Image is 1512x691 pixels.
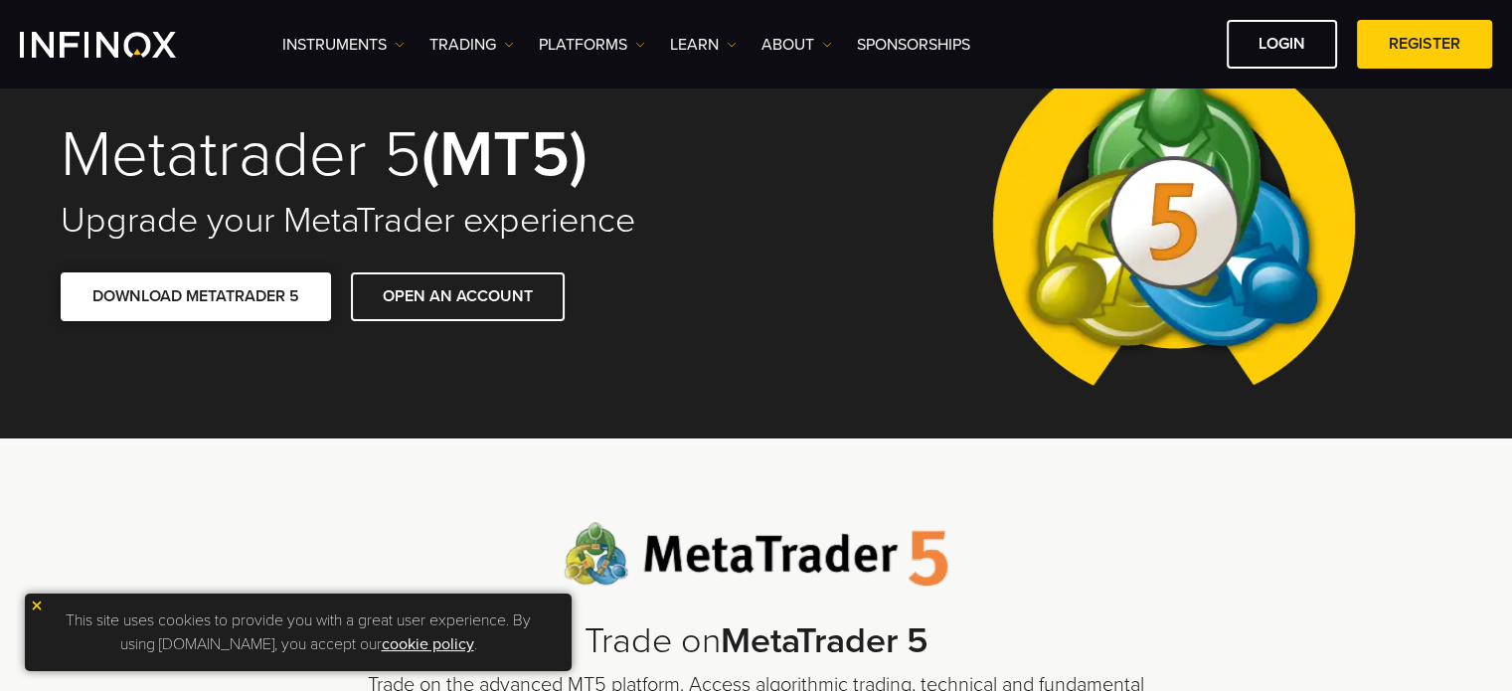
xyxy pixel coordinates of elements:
[857,33,970,57] a: SPONSORSHIPS
[61,272,331,321] a: DOWNLOAD METATRADER 5
[61,121,729,189] h1: Metatrader 5
[761,33,832,57] a: ABOUT
[35,604,562,661] p: This site uses cookies to provide you with a great user experience. By using [DOMAIN_NAME], you a...
[282,33,405,57] a: Instruments
[382,634,474,654] a: cookie policy
[359,620,1154,663] h2: Trade on
[670,33,737,57] a: Learn
[564,522,948,587] img: Meta Trader 5 logo
[61,199,729,243] h2: Upgrade your MetaTrader experience
[976,3,1371,438] img: Meta Trader 5
[30,599,44,612] img: yellow close icon
[1357,20,1492,69] a: REGISTER
[721,619,928,662] strong: MetaTrader 5
[429,33,514,57] a: TRADING
[539,33,645,57] a: PLATFORMS
[20,32,223,58] a: INFINOX Logo
[1227,20,1337,69] a: LOGIN
[421,115,588,194] strong: (MT5)
[351,272,565,321] a: OPEN AN ACCOUNT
